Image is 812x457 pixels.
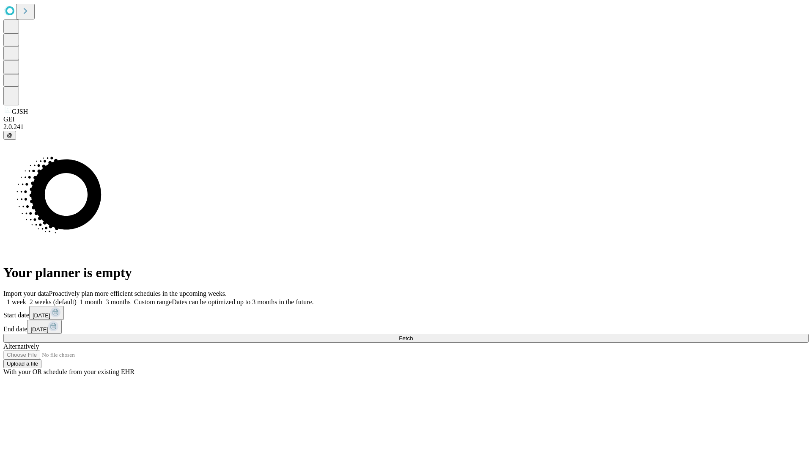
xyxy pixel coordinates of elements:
button: @ [3,131,16,140]
div: Start date [3,306,809,320]
button: [DATE] [29,306,64,320]
span: @ [7,132,13,138]
span: With your OR schedule from your existing EHR [3,368,134,375]
span: [DATE] [30,326,48,333]
span: Alternatively [3,343,39,350]
span: 2 weeks (default) [30,298,77,306]
span: GJSH [12,108,28,115]
button: [DATE] [27,320,62,334]
span: 1 month [80,298,102,306]
button: Upload a file [3,359,41,368]
span: Custom range [134,298,172,306]
button: Fetch [3,334,809,343]
span: [DATE] [33,312,50,319]
span: Fetch [399,335,413,341]
div: GEI [3,116,809,123]
span: Import your data [3,290,49,297]
span: Proactively plan more efficient schedules in the upcoming weeks. [49,290,227,297]
span: 1 week [7,298,26,306]
div: 2.0.241 [3,123,809,131]
span: Dates can be optimized up to 3 months in the future. [172,298,313,306]
span: 3 months [106,298,131,306]
div: End date [3,320,809,334]
h1: Your planner is empty [3,265,809,281]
